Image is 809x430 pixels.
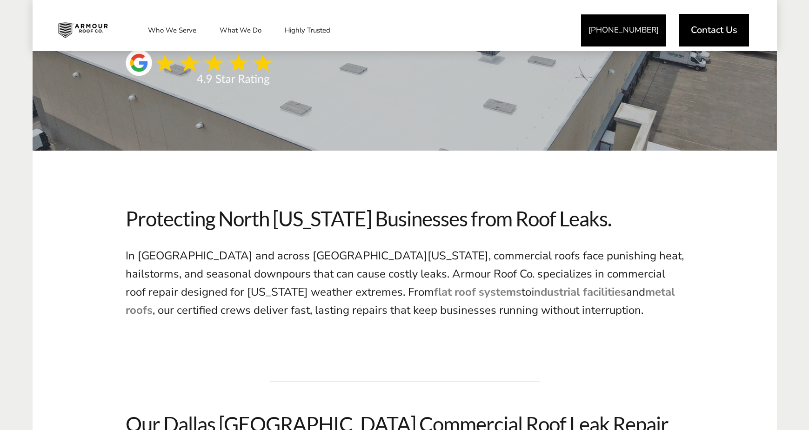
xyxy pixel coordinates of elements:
[126,206,684,231] span: Protecting North [US_STATE] Businesses from Roof Leaks.
[126,248,684,318] span: In [GEOGRAPHIC_DATA] and across [GEOGRAPHIC_DATA][US_STATE], commercial roofs face punishing heat...
[210,19,271,42] a: What We Do
[51,19,115,42] img: Industrial and Commercial Roofing Company | Armour Roof Co.
[691,26,737,35] span: Contact Us
[581,14,666,46] a: [PHONE_NUMBER]
[139,19,206,42] a: Who We Serve
[434,284,522,299] a: flat roof systems
[275,19,340,42] a: Highly Trusted
[679,14,749,46] a: Contact Us
[531,284,626,299] a: industrial facilities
